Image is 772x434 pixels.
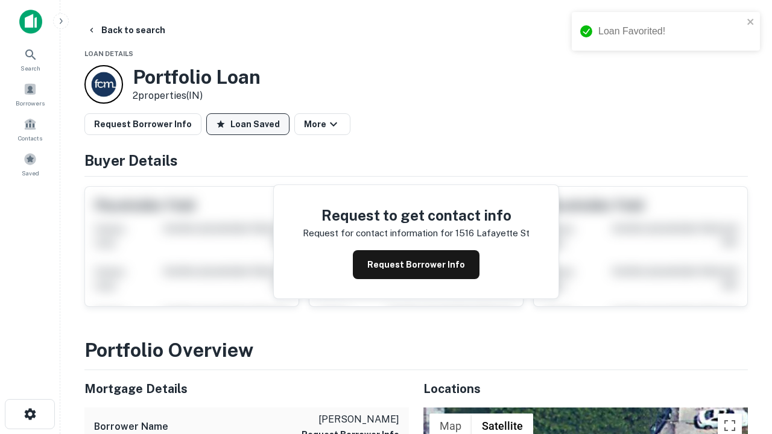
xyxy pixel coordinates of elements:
[353,250,479,279] button: Request Borrower Info
[84,149,748,171] h4: Buyer Details
[294,113,350,135] button: More
[4,113,57,145] a: Contacts
[94,420,168,434] h6: Borrower Name
[19,10,42,34] img: capitalize-icon.png
[21,63,40,73] span: Search
[4,43,57,75] a: Search
[133,66,261,89] h3: Portfolio Loan
[303,226,453,241] p: Request for contact information for
[84,336,748,365] h3: Portfolio Overview
[82,19,170,41] button: Back to search
[302,412,399,427] p: [PERSON_NAME]
[18,133,42,143] span: Contacts
[423,380,748,398] h5: Locations
[712,338,772,395] iframe: Chat Widget
[747,17,755,28] button: close
[598,24,743,39] div: Loan Favorited!
[4,148,57,180] a: Saved
[22,168,39,178] span: Saved
[206,113,289,135] button: Loan Saved
[16,98,45,108] span: Borrowers
[303,204,530,226] h4: Request to get contact info
[84,113,201,135] button: Request Borrower Info
[84,380,409,398] h5: Mortgage Details
[133,89,261,103] p: 2 properties (IN)
[84,50,133,57] span: Loan Details
[455,226,530,241] p: 1516 lafayette st
[4,78,57,110] a: Borrowers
